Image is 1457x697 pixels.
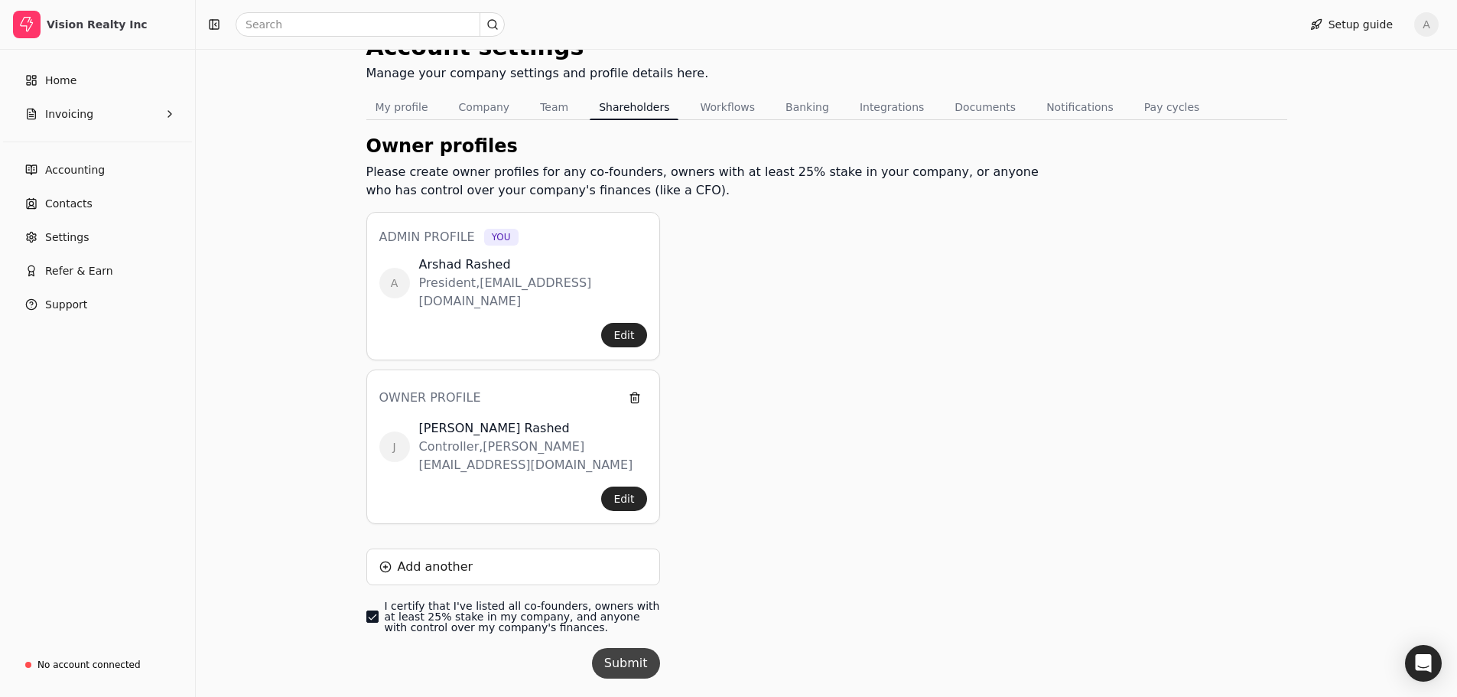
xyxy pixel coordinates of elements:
[379,228,519,246] h3: Admin profile
[366,95,1287,120] nav: Tabs
[1135,95,1209,119] button: Pay cycles
[592,648,660,679] button: Submit
[236,12,505,37] input: Search
[590,95,678,119] button: Shareholders
[419,438,647,474] div: Controller , [PERSON_NAME][EMAIL_ADDRESS][DOMAIN_NAME]
[366,64,709,83] div: Manage your company settings and profile details here.
[45,196,93,212] span: Contacts
[419,274,647,311] div: President , [EMAIL_ADDRESS][DOMAIN_NAME]
[385,601,660,633] label: I certify that I've listed all co-founders, owners with at least 25% stake in my company, and any...
[691,95,764,119] button: Workflows
[45,263,113,279] span: Refer & Earn
[450,95,519,119] button: Company
[6,256,189,286] button: Refer & Earn
[45,297,87,313] span: Support
[601,487,646,511] button: Edit
[45,106,93,122] span: Invoicing
[6,289,189,320] button: Support
[37,658,141,672] div: No account connected
[6,65,189,96] a: Home
[531,95,577,119] button: Team
[945,95,1025,119] button: Documents
[379,268,410,298] span: A
[45,73,76,89] span: Home
[850,95,933,119] button: Integrations
[45,162,105,178] span: Accounting
[1414,12,1439,37] button: A
[379,386,481,410] h3: Owner profile
[6,155,189,185] a: Accounting
[6,99,189,129] button: Invoicing
[6,651,189,679] a: No account connected
[1298,12,1405,37] button: Setup guide
[1037,95,1123,119] button: Notifications
[366,163,1052,200] div: Please create owner profiles for any co-founders, owners with at least 25% stake in your company,...
[45,230,89,246] span: Settings
[366,132,1052,160] div: Owner profiles
[379,432,410,462] span: J
[419,256,647,274] div: Arshad Rashed
[601,323,646,347] button: Edit
[366,549,660,585] button: Add another
[6,188,189,219] a: Contacts
[6,222,189,252] a: Settings
[776,95,838,119] button: Banking
[47,17,182,32] div: Vision Realty Inc
[492,230,511,244] span: You
[366,95,437,119] button: My profile
[419,419,647,438] div: [PERSON_NAME] Rashed
[1405,645,1442,682] div: Open Intercom Messenger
